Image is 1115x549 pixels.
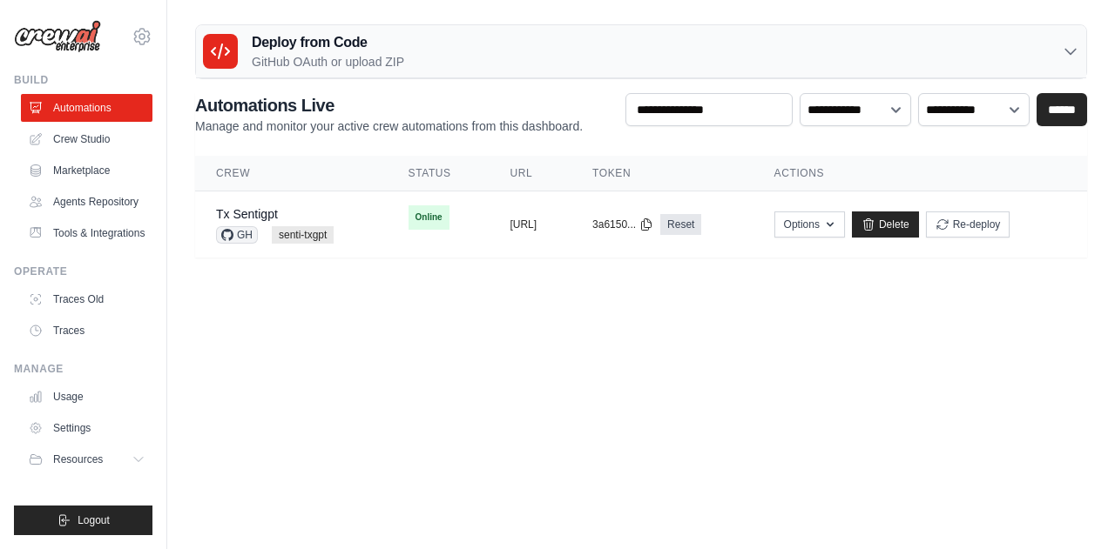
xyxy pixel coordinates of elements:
[21,219,152,247] a: Tools & Integrations
[53,452,103,466] span: Resources
[21,125,152,153] a: Crew Studio
[252,53,404,70] p: GitHub OAuth or upload ZIP
[571,156,753,191] th: Token
[21,445,152,473] button: Resources
[21,157,152,184] a: Marketplace
[774,211,845,238] button: Options
[660,214,701,235] a: Reset
[14,20,101,53] img: Logo
[14,505,152,535] button: Logout
[21,317,152,345] a: Traces
[216,226,258,244] span: GH
[272,226,334,244] span: senti-txgpt
[78,513,110,527] span: Logout
[489,156,571,191] th: URL
[21,188,152,216] a: Agents Repository
[252,32,404,53] h3: Deploy from Code
[195,156,388,191] th: Crew
[195,93,583,117] h2: Automations Live
[21,94,152,122] a: Automations
[388,156,490,191] th: Status
[592,218,653,231] button: 3a6150...
[216,207,278,221] a: Tx Sentigpt
[21,414,152,442] a: Settings
[14,362,152,376] div: Manage
[753,156,1087,191] th: Actions
[852,211,919,238] a: Delete
[409,205,449,230] span: Online
[21,285,152,313] a: Traces Old
[21,383,152,411] a: Usage
[195,117,583,135] p: Manage and monitor your active crew automations from this dashboard.
[926,211,1010,238] button: Re-deploy
[14,264,152,278] div: Operate
[14,73,152,87] div: Build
